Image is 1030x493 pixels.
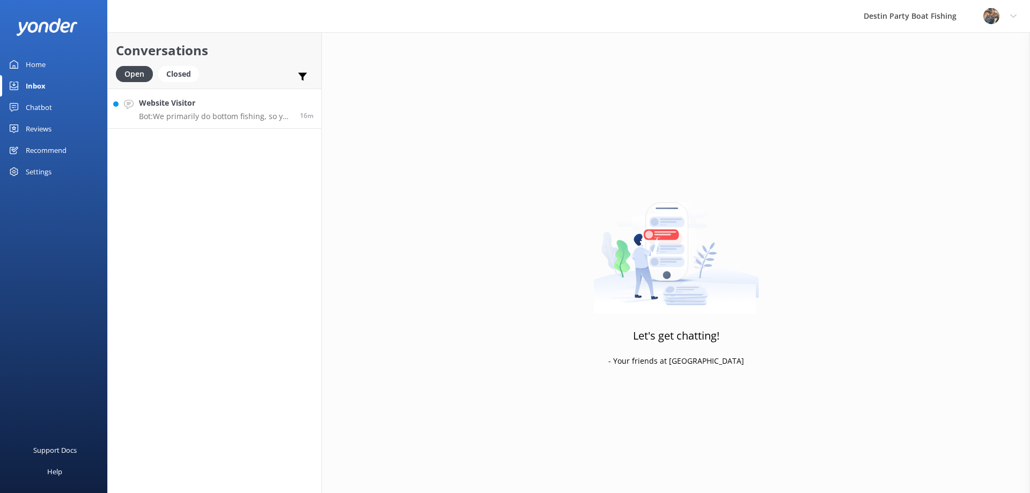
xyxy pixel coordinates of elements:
[33,439,77,461] div: Support Docs
[300,111,313,120] span: Sep 07 2025 12:09pm (UTC -05:00) America/Cancun
[26,97,52,118] div: Chatbot
[26,118,51,139] div: Reviews
[116,68,158,79] a: Open
[139,97,292,109] h4: Website Visitor
[16,18,78,36] img: yonder-white-logo.png
[26,75,46,97] div: Inbox
[116,66,153,82] div: Open
[116,40,313,61] h2: Conversations
[158,68,204,79] a: Closed
[26,139,67,161] div: Recommend
[108,89,321,129] a: Website VisitorBot:We primarily do bottom fishing, so you can expect to catch snapper, grouper, t...
[139,112,292,121] p: Bot: We primarily do bottom fishing, so you can expect to catch snapper, grouper, triggerfish, co...
[983,8,999,24] img: 250-1666038197.jpg
[26,54,46,75] div: Home
[26,161,51,182] div: Settings
[633,327,719,344] h3: Let's get chatting!
[608,355,744,367] p: - Your friends at [GEOGRAPHIC_DATA]
[593,180,759,314] img: artwork of a man stealing a conversation from at giant smartphone
[158,66,199,82] div: Closed
[47,461,62,482] div: Help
